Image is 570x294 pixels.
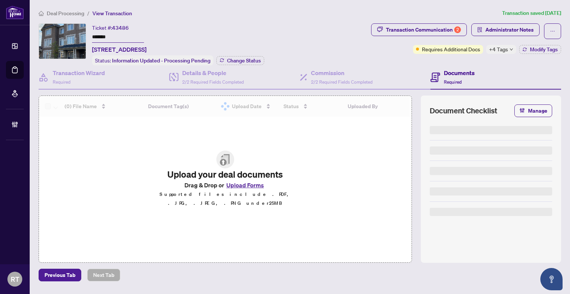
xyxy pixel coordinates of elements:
span: View Transaction [92,10,132,17]
button: Administrator Notes [471,23,540,36]
img: logo [6,6,24,19]
img: File Upload [216,151,234,168]
span: home [39,11,44,16]
div: Ticket #: [92,23,129,32]
span: Administrator Notes [485,24,534,36]
span: RT [11,274,19,284]
button: Manage [514,104,552,117]
h4: Documents [444,68,475,77]
span: Required [444,79,462,85]
span: 43486 [112,25,129,31]
span: 2/2 Required Fields Completed [182,79,244,85]
span: File UploadUpload your deal documentsDrag & Drop orUpload FormsSupported files include .PDF, .JPG... [141,145,309,214]
button: Next Tab [87,269,120,281]
li: / [87,9,89,17]
span: ellipsis [550,29,555,34]
span: Requires Additional Docs [422,45,480,53]
div: 2 [454,26,461,33]
p: Supported files include .PDF, .JPG, .JPEG, .PNG under 25 MB [147,190,304,208]
button: Upload Forms [224,180,266,190]
h4: Details & People [182,68,244,77]
span: down [510,48,513,51]
span: Manage [528,105,547,117]
div: Status: [92,55,213,65]
span: Document Checklist [430,106,497,116]
button: Transaction Communication2 [371,23,467,36]
img: IMG-W12208589_1.jpg [39,24,86,59]
span: Drag & Drop or [184,180,266,190]
h2: Upload your deal documents [147,168,304,180]
button: Change Status [216,56,264,65]
span: solution [477,27,482,32]
span: Deal Processing [47,10,84,17]
article: Transaction saved [DATE] [502,9,561,17]
h4: Transaction Wizard [53,68,105,77]
span: Information Updated - Processing Pending [112,57,210,64]
span: +4 Tags [489,45,508,54]
h4: Commission [311,68,373,77]
span: [STREET_ADDRESS] [92,45,147,54]
span: 2/2 Required Fields Completed [311,79,373,85]
button: Modify Tags [519,45,561,54]
span: Previous Tab [45,269,75,281]
span: Modify Tags [530,47,558,52]
button: Open asap [540,268,563,290]
span: Required [53,79,71,85]
div: Transaction Communication [386,24,461,36]
button: Previous Tab [39,269,81,281]
span: Change Status [227,58,261,63]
